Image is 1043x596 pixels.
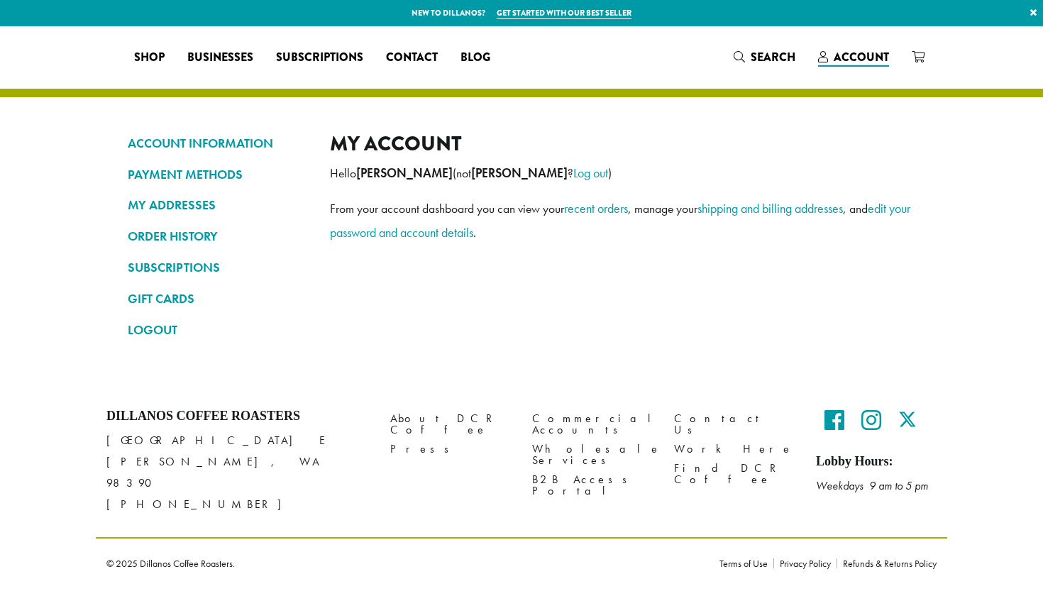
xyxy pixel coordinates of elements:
[697,200,843,216] a: shipping and billing addresses
[106,430,369,515] p: [GEOGRAPHIC_DATA] E [PERSON_NAME], WA 98390 [PHONE_NUMBER]
[128,131,309,353] nav: Account pages
[134,49,165,67] span: Shop
[386,49,438,67] span: Contact
[106,558,698,568] p: © 2025 Dillanos Coffee Roasters.
[330,131,915,156] h2: My account
[834,49,889,65] span: Account
[816,454,937,470] h5: Lobby Hours:
[573,165,608,181] a: Log out
[674,409,795,439] a: Contact Us
[674,440,795,459] a: Work Here
[497,7,631,19] a: Get started with our best seller
[773,558,837,568] a: Privacy Policy
[128,162,309,187] a: PAYMENT METHODS
[187,49,253,67] span: Businesses
[564,200,628,216] a: recent orders
[751,49,795,65] span: Search
[532,470,653,501] a: B2B Access Portal
[330,161,915,185] p: Hello (not ? )
[532,409,653,439] a: Commercial Accounts
[128,287,309,311] a: GIFT CARDS
[532,440,653,470] a: Wholesale Services
[106,409,369,424] h4: Dillanos Coffee Roasters
[128,255,309,280] a: SUBSCRIPTIONS
[128,224,309,248] a: ORDER HISTORY
[128,318,309,342] a: LOGOUT
[719,558,773,568] a: Terms of Use
[390,409,511,439] a: About DCR Coffee
[356,165,453,181] strong: [PERSON_NAME]
[123,46,176,69] a: Shop
[128,193,309,217] a: MY ADDRESSES
[722,45,807,69] a: Search
[330,197,915,245] p: From your account dashboard you can view your , manage your , and .
[837,558,937,568] a: Refunds & Returns Policy
[390,440,511,459] a: Press
[674,459,795,490] a: Find DCR Coffee
[471,165,568,181] strong: [PERSON_NAME]
[128,131,309,155] a: ACCOUNT INFORMATION
[276,49,363,67] span: Subscriptions
[460,49,490,67] span: Blog
[816,478,928,493] em: Weekdays 9 am to 5 pm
